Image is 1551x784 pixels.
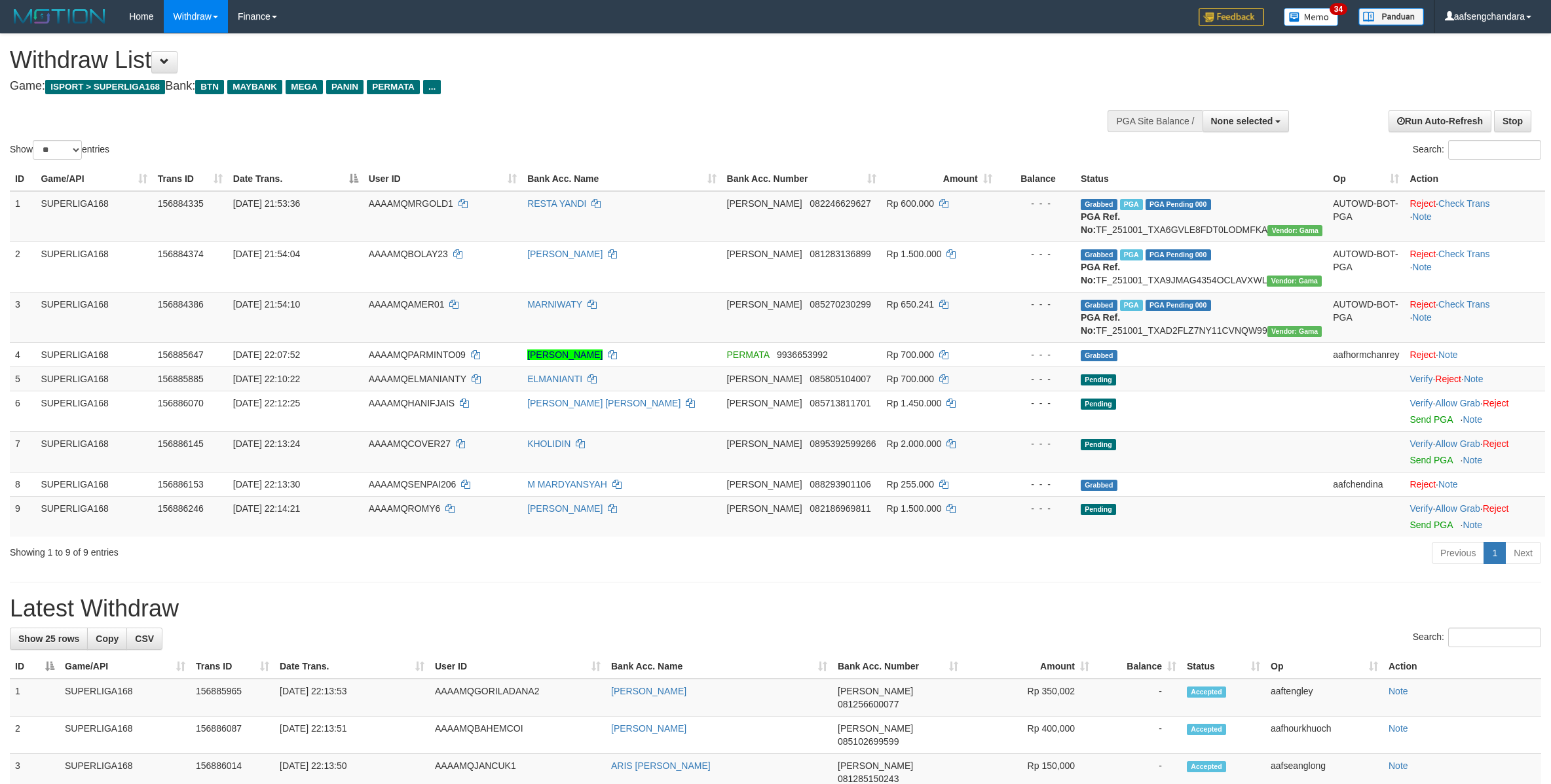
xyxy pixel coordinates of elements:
[10,596,1541,622] h1: Latest Withdraw
[1389,686,1408,696] a: Note
[1389,110,1491,132] a: Run Auto-Refresh
[1404,472,1545,496] td: ·
[838,760,913,771] span: [PERSON_NAME]
[1094,717,1182,754] td: -
[1389,723,1408,734] a: Note
[1404,191,1545,242] td: · ·
[10,496,35,537] td: 9
[430,654,606,679] th: User ID: activate to sort column ascending
[727,374,802,384] span: [PERSON_NAME]
[10,292,35,342] td: 3
[838,723,913,734] span: [PERSON_NAME]
[1410,374,1432,384] a: Verify
[1404,342,1545,366] td: ·
[233,349,300,360] span: [DATE] 22:07:52
[838,736,899,747] span: Copy 085102699599 to clipboard
[369,398,455,408] span: AAAAMQHANIFJAIS
[10,717,60,754] td: 2
[1265,717,1383,754] td: aafhourkhuoch
[10,431,35,472] td: 7
[158,299,204,310] span: 156884386
[10,391,35,431] td: 6
[810,198,870,209] span: Copy 082246629627 to clipboard
[10,679,60,717] td: 1
[727,198,802,209] span: [PERSON_NAME]
[1410,479,1436,490] a: Reject
[10,366,35,391] td: 5
[527,479,607,490] a: M MARDYANSYAH
[1410,398,1432,408] a: Verify
[158,198,204,209] span: 156884335
[1267,276,1322,287] span: Vendor URL: https://trx31.1velocity.biz
[96,633,119,644] span: Copy
[35,496,152,537] td: SUPERLIGA168
[135,633,154,644] span: CSV
[887,438,942,449] span: Rp 2.000.000
[887,349,934,360] span: Rp 700.000
[887,479,934,490] span: Rp 255.000
[60,654,191,679] th: Game/API: activate to sort column ascending
[1435,374,1461,384] a: Reject
[727,349,770,360] span: PERMATA
[1120,300,1143,311] span: Marked by aafandaneth
[35,292,152,342] td: SUPERLIGA168
[527,503,603,514] a: [PERSON_NAME]
[522,167,721,191] th: Bank Acc. Name: activate to sort column ascending
[10,7,109,26] img: MOTION_logo.png
[195,80,224,94] span: BTN
[810,249,870,259] span: Copy 081283136899 to clipboard
[286,80,323,94] span: MEGA
[1081,249,1117,260] span: Grabbed
[158,249,204,259] span: 156884374
[233,479,300,490] span: [DATE] 22:13:30
[527,438,570,449] a: KHOLIDIN
[810,374,870,384] span: Copy 085805104007 to clipboard
[1410,520,1452,530] a: Send PGA
[1146,300,1211,311] span: PGA Pending
[1404,241,1545,292] td: · ·
[10,241,35,292] td: 2
[1081,350,1117,361] span: Grabbed
[10,541,637,559] div: Showing 1 to 9 of 9 entries
[35,472,152,496] td: SUPERLIGA168
[1410,249,1436,259] a: Reject
[1438,299,1490,310] a: Check Trans
[158,479,204,490] span: 156886153
[126,628,162,650] a: CSV
[1211,116,1273,126] span: None selected
[423,80,441,94] span: ...
[1328,342,1404,366] td: aafhormchanrey
[1438,349,1458,360] a: Note
[1412,262,1432,272] a: Note
[1412,211,1432,222] a: Note
[60,717,191,754] td: SUPERLIGA168
[1463,520,1482,530] a: Note
[1410,455,1452,465] a: Send PGA
[1435,438,1480,449] a: Allow Grab
[1410,414,1452,425] a: Send PGA
[1003,437,1070,450] div: - - -
[1389,760,1408,771] a: Note
[963,679,1094,717] td: Rp 350,002
[1094,654,1182,679] th: Balance: activate to sort column ascending
[1410,299,1436,310] a: Reject
[1081,439,1116,450] span: Pending
[10,140,109,160] label: Show entries
[1404,366,1545,391] td: · ·
[227,80,282,94] span: MAYBANK
[1438,198,1490,209] a: Check Trans
[1435,398,1480,408] a: Allow Grab
[369,503,441,514] span: AAAAMQROMY6
[367,80,420,94] span: PERMATA
[369,374,466,384] span: AAAAMQELMANIANTY
[1081,199,1117,210] span: Grabbed
[10,167,35,191] th: ID
[1404,167,1545,191] th: Action
[1182,654,1265,679] th: Status: activate to sort column ascending
[1435,503,1482,514] span: ·
[1003,478,1070,491] div: - - -
[1358,8,1424,26] img: panduan.png
[369,349,466,360] span: AAAAMQPARMINTO09
[727,479,802,490] span: [PERSON_NAME]
[727,398,802,408] span: [PERSON_NAME]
